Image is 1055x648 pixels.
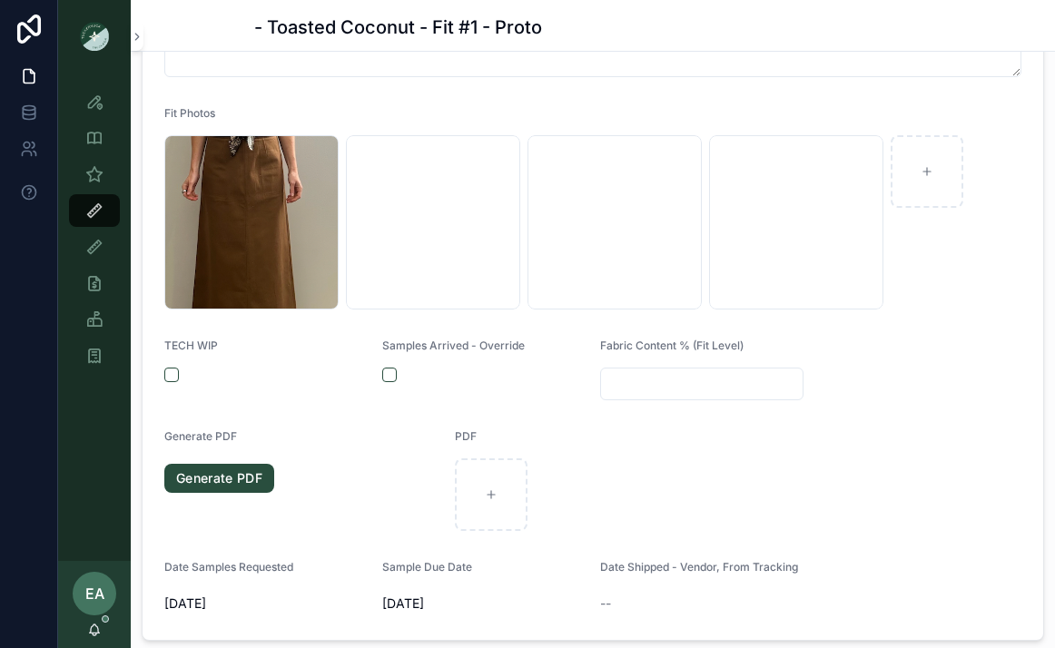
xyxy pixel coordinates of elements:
a: Generate PDF [164,464,274,493]
div: scrollable content [58,73,131,396]
span: Generate PDF [164,429,237,443]
img: App logo [80,22,109,51]
span: Samples Arrived - Override [382,339,525,352]
span: Date Shipped - Vendor, From Tracking [600,560,798,574]
span: Sample Due Date [382,560,472,574]
span: Date Samples Requested [164,560,293,574]
span: Fit Photos [164,106,215,120]
span: [DATE] [164,594,368,613]
h1: - Toasted Coconut - Fit #1 - Proto [254,15,542,40]
span: EA [85,583,104,604]
span: [DATE] [382,594,586,613]
span: PDF [455,429,477,443]
span: -- [600,594,611,613]
span: Fabric Content % (Fit Level) [600,339,744,352]
span: TECH WIP [164,339,218,352]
